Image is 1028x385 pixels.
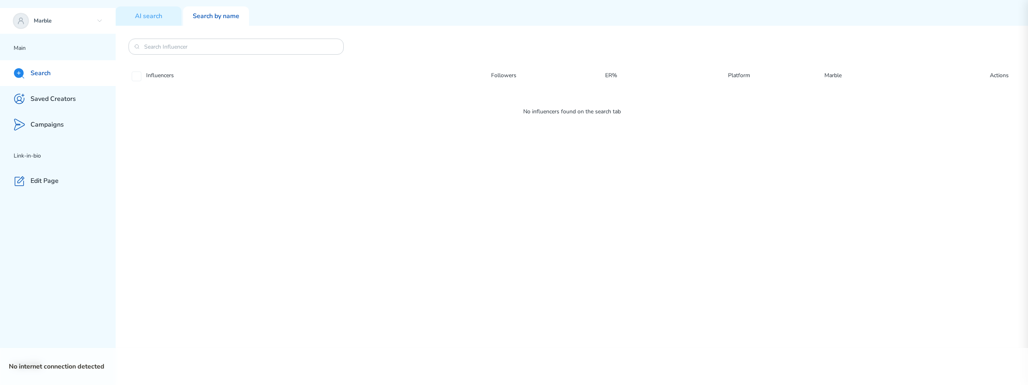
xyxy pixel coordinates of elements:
[34,17,93,25] p: Marble
[146,71,174,80] p: Influencers
[31,95,76,103] p: Saved Creators
[605,71,728,80] p: ER%
[728,71,824,80] p: Platform
[31,69,51,78] p: Search
[31,121,64,129] p: Campaigns
[824,71,921,80] p: Marble
[31,177,59,185] p: Edit Page
[128,107,1015,117] p: No influencers found on the search tab
[193,12,239,20] p: Search by name
[14,151,116,161] p: Link-in-bio
[144,43,328,51] input: Search Influencer
[990,71,1009,80] p: Actions
[9,362,1019,371] h3: No internet connection detected
[491,71,605,80] p: Followers
[14,43,116,53] p: Main
[135,12,162,20] p: AI search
